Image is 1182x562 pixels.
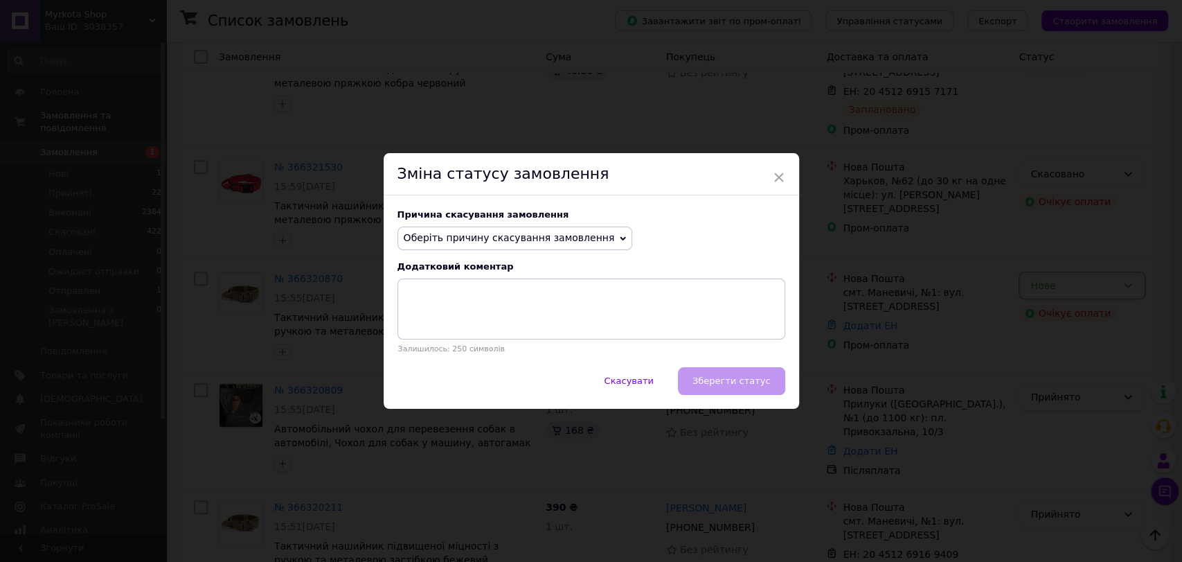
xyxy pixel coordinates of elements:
[773,166,785,189] span: ×
[604,376,653,386] span: Скасувати
[404,232,615,243] span: Оберіть причину скасування замовлення
[589,367,668,395] button: Скасувати
[397,209,785,220] div: Причина скасування замовлення
[397,261,785,272] div: Додатковий коментар
[384,153,799,195] div: Зміна статусу замовлення
[397,344,785,353] p: Залишилось: 250 символів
